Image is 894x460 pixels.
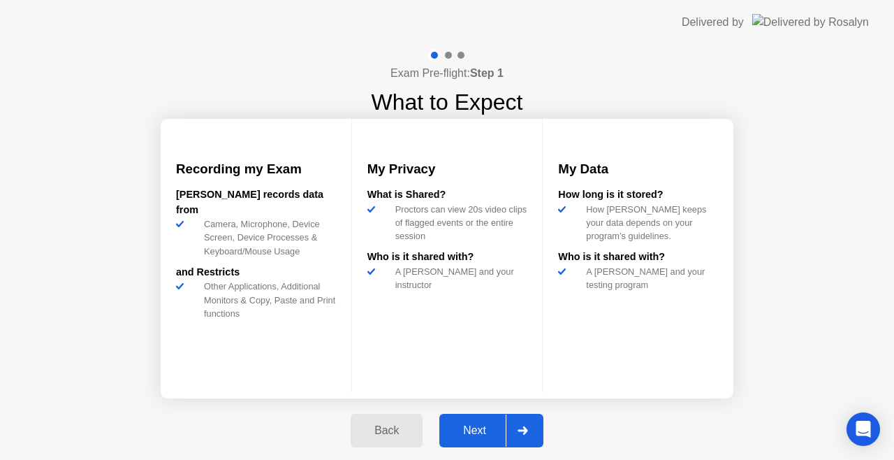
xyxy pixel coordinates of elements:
div: A [PERSON_NAME] and your testing program [580,265,718,292]
h3: My Privacy [367,159,527,179]
div: What is Shared? [367,187,527,203]
div: Open Intercom Messenger [847,412,880,446]
div: Next [444,424,506,437]
div: Camera, Microphone, Device Screen, Device Processes & Keyboard/Mouse Usage [198,217,336,258]
div: Other Applications, Additional Monitors & Copy, Paste and Print functions [198,280,336,320]
button: Back [351,414,423,447]
div: Delivered by [682,14,744,31]
h4: Exam Pre-flight: [390,65,504,82]
h1: What to Expect [372,85,523,119]
div: Proctors can view 20s video clips of flagged events or the entire session [390,203,527,243]
b: Step 1 [470,67,504,79]
img: Delivered by Rosalyn [752,14,869,30]
h3: My Data [558,159,718,179]
div: Who is it shared with? [558,250,718,265]
div: How long is it stored? [558,187,718,203]
div: and Restricts [176,265,336,280]
h3: Recording my Exam [176,159,336,179]
div: How [PERSON_NAME] keeps your data depends on your program’s guidelines. [580,203,718,243]
div: Who is it shared with? [367,250,527,265]
div: Back [355,424,418,437]
button: Next [439,414,543,447]
div: [PERSON_NAME] records data from [176,187,336,217]
div: A [PERSON_NAME] and your instructor [390,265,527,292]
